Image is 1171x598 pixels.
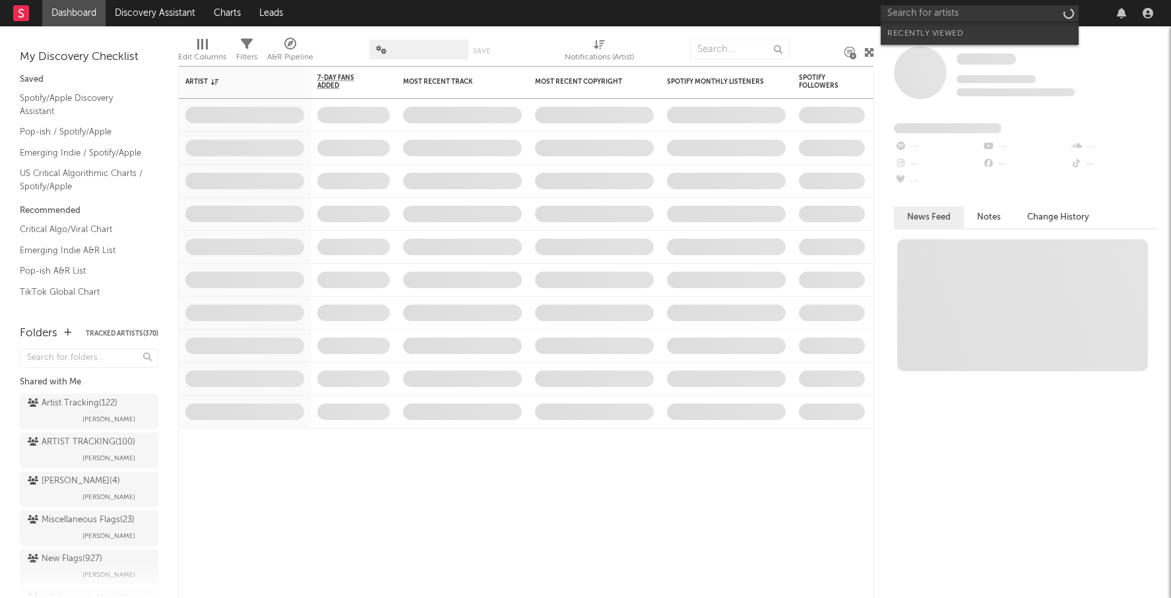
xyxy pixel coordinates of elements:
[82,567,135,583] span: [PERSON_NAME]
[28,551,102,567] div: New Flags ( 927 )
[28,434,135,450] div: ARTIST TRACKING ( 100 )
[20,243,145,258] a: Emerging Indie A&R List
[1014,206,1102,228] button: Change History
[957,88,1075,96] span: 0 fans last week
[82,528,135,544] span: [PERSON_NAME]
[1070,138,1158,156] div: --
[473,47,490,55] button: Save
[20,433,158,468] a: ARTIST TRACKING(100)[PERSON_NAME]
[28,396,117,411] div: Artist Tracking ( 122 )
[894,138,982,156] div: --
[667,78,766,86] div: Spotify Monthly Listeners
[964,206,1014,228] button: Notes
[20,222,145,237] a: Critical Algo/Viral Chart
[20,326,57,342] div: Folders
[20,203,158,219] div: Recommended
[894,173,982,190] div: --
[20,146,145,160] a: Emerging Indie / Spotify/Apple
[894,123,1001,133] span: Fans Added by Platform
[20,91,145,118] a: Spotify/Apple Discovery Assistant
[20,374,158,390] div: Shared with Me
[236,33,257,71] div: Filters
[565,49,634,65] div: Notifications (Artist)
[236,49,257,65] div: Filters
[957,75,1036,83] span: Tracking Since: [DATE]
[535,78,634,86] div: Most Recent Copyright
[20,549,158,585] a: New Flags(927)[PERSON_NAME]
[690,40,789,59] input: Search...
[982,138,1069,156] div: --
[20,264,145,278] a: Pop-ish A&R List
[20,72,158,88] div: Saved
[185,78,284,86] div: Artist
[267,33,313,71] div: A&R Pipeline
[20,471,158,507] a: [PERSON_NAME](4)[PERSON_NAME]
[82,489,135,505] span: [PERSON_NAME]
[957,53,1016,65] span: Some Artist
[82,411,135,427] span: [PERSON_NAME]
[1070,156,1158,173] div: --
[957,53,1016,66] a: Some Artist
[28,473,120,489] div: [PERSON_NAME] ( 4 )
[881,5,1079,22] input: Search for artists
[894,206,964,228] button: News Feed
[799,74,845,90] div: Spotify Followers
[20,166,145,193] a: US Critical Algorithmic Charts / Spotify/Apple
[20,510,158,546] a: Miscellaneous Flags(23)[PERSON_NAME]
[317,74,370,90] span: 7-Day Fans Added
[178,49,226,65] div: Edit Columns
[20,285,145,299] a: TikTok Global Chart
[20,394,158,429] a: Artist Tracking(122)[PERSON_NAME]
[86,330,158,337] button: Tracked Artists(370)
[982,156,1069,173] div: --
[887,26,1072,42] div: Recently Viewed
[28,512,135,528] div: Miscellaneous Flags ( 23 )
[894,156,982,173] div: --
[565,33,634,71] div: Notifications (Artist)
[403,78,502,86] div: Most Recent Track
[20,125,145,139] a: Pop-ish / Spotify/Apple
[178,33,226,71] div: Edit Columns
[20,349,158,368] input: Search for folders...
[20,49,158,65] div: My Discovery Checklist
[82,450,135,466] span: [PERSON_NAME]
[267,49,313,65] div: A&R Pipeline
